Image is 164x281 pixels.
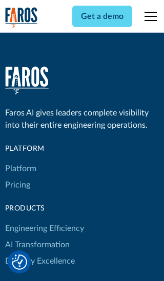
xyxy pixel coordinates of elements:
[5,7,38,28] img: Logo of the analytics and reporting company Faros.
[12,254,27,270] img: Revisit consent button
[5,107,159,131] div: Faros AI gives leaders complete visibility into their entire engineering operations.
[5,144,84,154] div: Platform
[12,254,27,270] button: Cookie Settings
[72,6,132,27] a: Get a demo
[5,220,84,237] a: Engineering Efficiency
[5,177,30,193] a: Pricing
[5,237,70,253] a: AI Transformation
[5,66,49,95] img: Faros Logo White
[138,4,159,29] div: menu
[5,7,38,28] a: home
[5,253,75,269] a: Delivery Excellence
[5,203,84,214] div: products
[5,160,36,177] a: Platform
[5,66,49,95] a: home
